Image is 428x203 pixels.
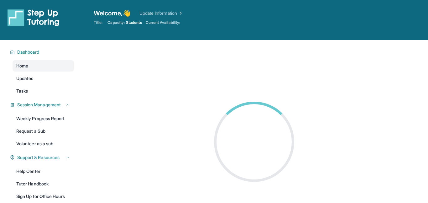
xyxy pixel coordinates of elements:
span: Dashboard [17,49,39,55]
span: Title: [94,20,102,25]
span: Welcome, 👋 [94,9,131,18]
a: Tutor Handbook [13,178,74,190]
span: Session Management [17,102,61,108]
span: Capacity: [107,20,125,25]
a: Weekly Progress Report [13,113,74,124]
a: Update Information [139,10,183,16]
a: Home [13,60,74,72]
a: Updates [13,73,74,84]
button: Session Management [15,102,70,108]
span: Current Availability: [146,20,180,25]
span: Updates [16,75,34,82]
button: Dashboard [15,49,70,55]
img: Chevron Right [177,10,183,16]
a: Volunteer as a sub [13,138,74,149]
a: Sign Up for Office Hours [13,191,74,202]
a: Help Center [13,166,74,177]
a: Tasks [13,85,74,97]
span: Support & Resources [17,154,60,161]
a: Request a Sub [13,126,74,137]
span: Students [126,20,142,25]
button: Support & Resources [15,154,70,161]
img: logo [8,9,60,26]
span: Tasks [16,88,28,94]
span: Home [16,63,28,69]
